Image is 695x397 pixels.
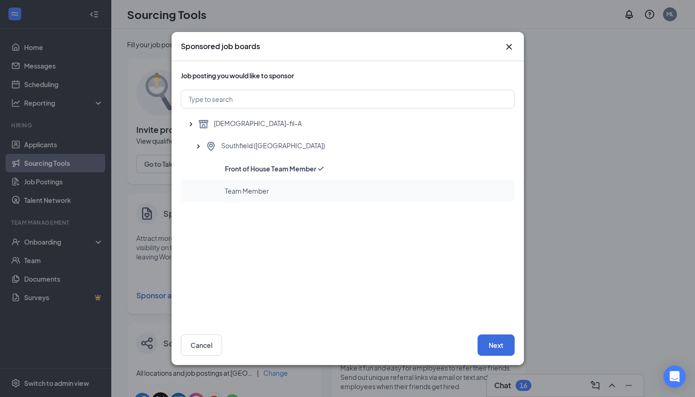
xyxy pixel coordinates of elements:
span: [DEMOGRAPHIC_DATA]-fil-A [214,119,302,130]
button: Next [478,334,515,356]
svg: Cross [504,41,515,52]
svg: Shop [198,119,209,130]
input: Type to search [181,90,515,108]
button: Cancel [181,334,222,356]
svg: SmallChevronUp [186,120,196,129]
span: Front of House Team Member [225,164,316,173]
svg: Checkmark [316,164,325,173]
span: Team Member [225,186,269,195]
div: Open Intercom Messenger [663,365,686,388]
svg: SmallChevronUp [194,142,203,151]
h3: Sponsored job boards [181,41,260,51]
span: Southfield ([GEOGRAPHIC_DATA]) [221,141,325,152]
button: Close [504,41,515,52]
span: Job posting you would like to sponsor [181,71,294,80]
svg: LocationPin [205,141,217,152]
